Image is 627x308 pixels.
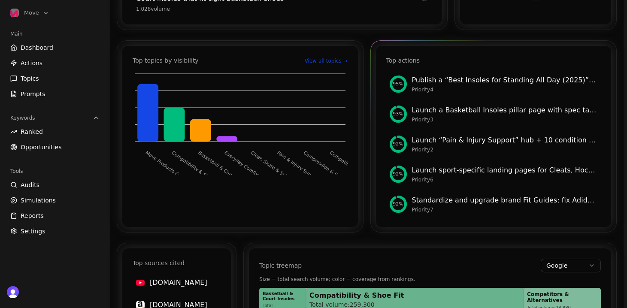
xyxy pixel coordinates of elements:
[386,72,601,97] a: Impact 95%Publish a “Best Insoles for Standing All Day (2025)” commercial hub with ItemList/FAQ/H...
[7,125,103,139] a: Ranked
[21,90,45,98] span: Prompts
[390,106,407,123] div: Impact 93%
[412,146,598,153] div: Priority 2
[259,276,601,283] div: Size = total search volume; color = coverage from rankings.
[305,57,348,64] a: View all topics →
[386,162,601,187] a: Impact 92%Launch sport-specific landing pages for Cleats, Hockey Skates, and Ski Boots with answe...
[7,178,103,192] a: Audits
[197,150,251,190] text: Basketball & Court Insol…
[276,150,321,184] text: Pain & Injury Support
[21,59,42,67] span: Actions
[21,211,44,220] span: Reports
[386,56,420,65] div: Top actions
[24,9,39,17] span: Move
[390,166,407,183] div: Impact 92%
[10,9,19,17] img: Move
[263,291,303,302] div: Basketball & Court Insoles
[7,72,103,85] a: Topics
[7,286,19,298] img: 's logo
[393,201,403,208] span: 92 %
[412,135,598,145] div: Launch “Pain & Injury Support” hub + 10 condition pages with answer boxes and model picker
[136,278,145,287] img: youtube.com favicon
[171,150,221,187] text: Compatibility & Shoe Fit
[133,56,199,65] div: Top topics by visibility
[393,141,403,148] span: 92 %
[133,259,185,267] div: Top sources cited
[412,86,598,93] div: Priority 4
[21,143,62,151] span: Opportunities
[412,105,598,115] div: Launch a Basketball Insoles pillar page with spec table, answer boxes, and rich schema
[7,286,19,298] button: Open user button
[250,150,302,189] text: Cleat, Skate & Ski Insol…
[393,171,403,178] span: 92 %
[150,278,217,288] div: [DOMAIN_NAME]
[309,291,404,299] div: Compatibility & Shoe Fit
[21,43,53,52] span: Dashboard
[136,6,170,12] span: 1,028 volume
[412,195,598,205] div: Standardize and upgrade brand Fit Guides; fix Adidas URL; add no‑trim tables + FAQ/HowTo schema
[224,150,280,192] text: Everyday Comfort & All‑D…
[21,181,39,189] span: Audits
[386,132,601,157] a: Impact 92%Launch “Pain & Injury Support” hub + 10 condition pages with answer boxes and model pic...
[412,176,598,183] div: Priority 6
[386,192,601,217] a: Impact 92%Standardize and upgrade brand Fit Guides; fix Adidas URL; add no‑trim tables + FAQ/HowT...
[7,111,103,125] button: Keywords
[412,75,598,85] div: Publish a “Best Insoles for Standing All Day (2025)” commercial hub with ItemList/FAQ/HowTo schema
[7,209,103,223] a: Reports
[7,56,103,70] a: Actions
[7,140,103,154] a: Opportunities
[7,7,53,19] button: Open organization switcher
[21,74,39,83] span: Topics
[7,164,103,178] div: Tools
[21,196,56,205] span: Simulations
[7,41,103,54] a: Dashboard
[144,150,193,187] text: Move Products & Brand
[390,75,407,93] div: Impact 95%
[7,193,103,207] a: Simulations
[393,81,403,88] span: 95 %
[412,206,598,213] div: Priority 7
[390,136,407,153] div: Impact 92%
[7,87,103,101] a: Prompts
[527,291,597,304] div: Competitors & Alternatives
[393,111,403,118] span: 93 %
[21,127,43,136] span: Ranked
[259,261,302,270] div: Topic treemap
[7,27,103,41] div: Main
[303,150,361,194] text: Compression & Support So…
[390,196,407,213] div: Impact 92%
[7,224,103,238] a: Settings
[412,165,598,175] div: Launch sport-specific landing pages for Cleats, Hockey Skates, and Ski Boots with answer boxes an...
[21,227,45,236] span: Settings
[412,116,598,123] div: Priority 3
[386,102,601,127] a: Impact 93%Launch a Basketball Insoles pillar page with spec table, answer boxes, and rich schemaP...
